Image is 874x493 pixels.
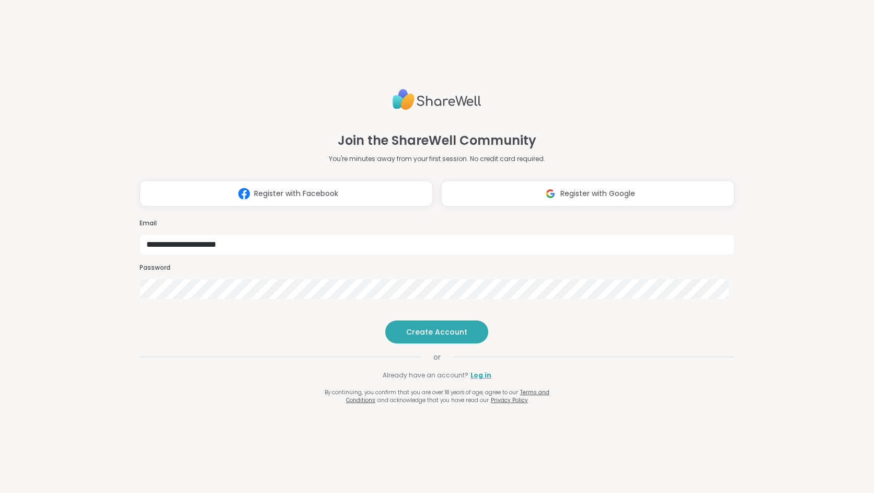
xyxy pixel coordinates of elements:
[470,371,491,380] a: Log in
[421,352,453,362] span: or
[540,184,560,203] img: ShareWell Logomark
[140,180,433,207] button: Register with Facebook
[491,396,528,404] a: Privacy Policy
[329,154,545,164] p: You're minutes away from your first session. No credit card required.
[325,388,518,396] span: By continuing, you confirm that you are over 18 years of age, agree to our
[377,396,489,404] span: and acknowledge that you have read our
[383,371,468,380] span: Already have an account?
[385,320,488,343] button: Create Account
[338,131,536,150] h1: Join the ShareWell Community
[393,85,481,114] img: ShareWell Logo
[441,180,734,207] button: Register with Google
[140,263,734,272] h3: Password
[234,184,254,203] img: ShareWell Logomark
[560,188,635,199] span: Register with Google
[140,219,734,228] h3: Email
[346,388,549,404] a: Terms and Conditions
[254,188,338,199] span: Register with Facebook
[406,327,467,337] span: Create Account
